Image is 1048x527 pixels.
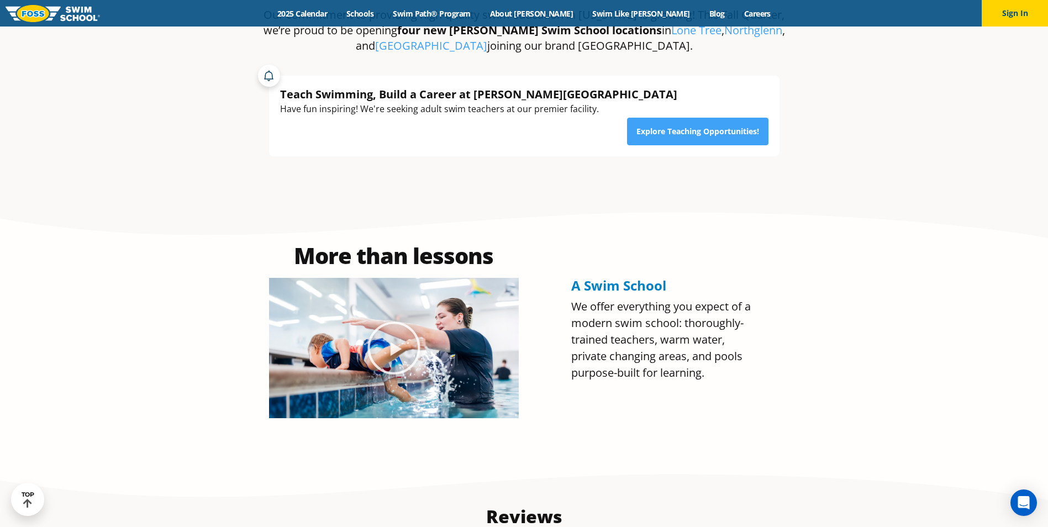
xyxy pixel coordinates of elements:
[280,102,677,117] div: Have fun inspiring! We're seeking adult swim teachers at our premier facility.
[571,276,666,294] span: A Swim School
[337,8,383,19] a: Schools
[699,8,734,19] a: Blog
[724,23,782,38] a: Northglenn
[268,8,337,19] a: 2025 Calendar
[22,491,34,508] div: TOP
[264,7,785,54] p: Our commitment to providing high-quality swim education in [US_STATE] is growing! This Fall Quart...
[366,320,422,376] div: Play Video
[734,8,780,19] a: Careers
[6,5,100,22] img: FOSS Swim School Logo
[571,299,751,380] span: We offer everything you expect of a modern swim school: thoroughly-trained teachers, warm water, ...
[583,8,700,19] a: Swim Like [PERSON_NAME]
[627,118,768,145] a: Explore Teaching Opportunities!
[280,87,677,102] div: Teach Swimming, Build a Career at [PERSON_NAME][GEOGRAPHIC_DATA]
[480,8,583,19] a: About [PERSON_NAME]
[1010,489,1037,516] div: Open Intercom Messenger
[671,23,722,38] a: Lone Tree
[375,38,487,53] a: [GEOGRAPHIC_DATA]
[383,8,480,19] a: Swim Path® Program
[269,245,519,267] h2: More than lessons
[397,23,662,38] strong: four new [PERSON_NAME] Swim School locations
